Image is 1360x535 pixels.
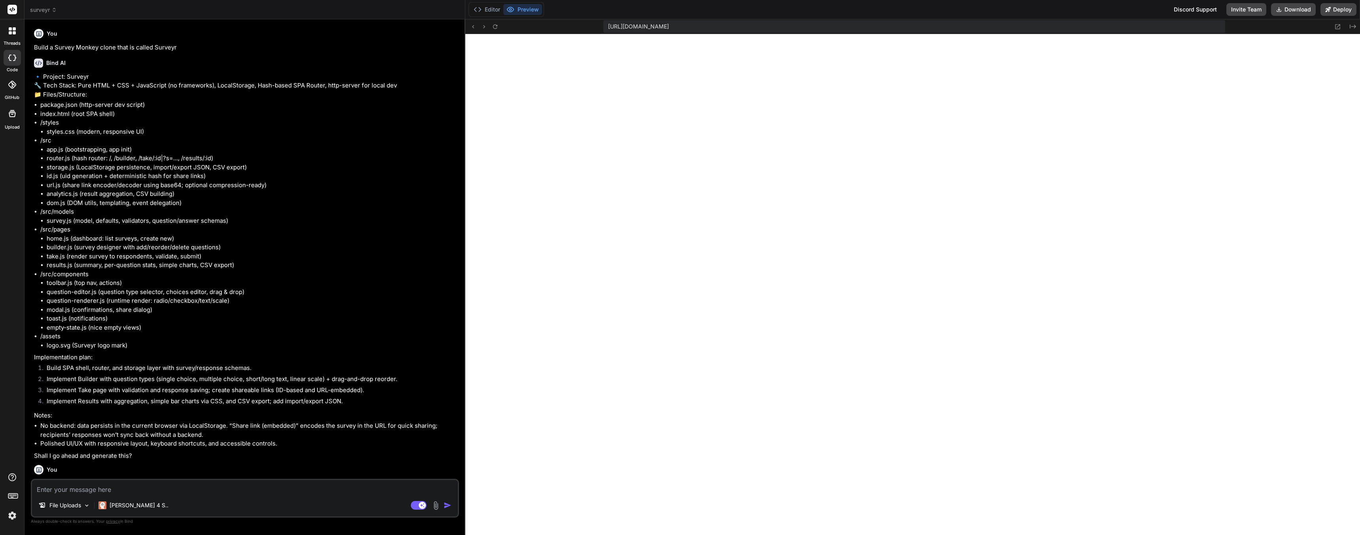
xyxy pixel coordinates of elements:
[40,118,457,136] li: /styles
[47,145,457,154] li: app.js (bootstrapping, app init)
[110,501,168,509] p: [PERSON_NAME] 4 S..
[40,225,457,270] li: /src/pages
[465,34,1360,535] iframe: Preview
[49,501,81,509] p: File Uploads
[40,421,457,439] li: No backend: data persists in the current browser via LocalStorage. “Share link (embedded)” encode...
[47,252,457,261] li: take.js (render survey to respondents, validate, submit)
[47,243,457,252] li: builder.js (survey designer with add/reorder/delete questions)
[47,296,457,305] li: question-renderer.js (runtime render: radio/checkbox/text/scale)
[444,501,451,509] img: icon
[47,314,457,323] li: toast.js (notifications)
[47,30,57,38] h6: You
[30,6,57,14] span: surveyr
[47,279,457,288] li: toolbar.js (top nav, actions)
[47,127,457,137] li: styles.css (modern, responsive UI)
[470,4,503,15] button: Editor
[34,452,457,461] p: Shall I go ahead and generate this?
[34,411,457,420] p: Notes:
[40,270,457,332] li: /src/components
[40,364,457,375] li: Build SPA shell, router, and storage layer with survey/response schemas.
[6,509,19,522] img: settings
[47,261,457,270] li: results.js (summary, per-question stats, simple charts, CSV export)
[47,234,457,243] li: home.js (dashboard: list surveys, create new)
[40,332,457,350] li: /assets
[34,43,457,52] p: Build a Survey Monkey clone that is called Surveyr
[34,353,457,362] p: Implementation plan:
[40,136,457,207] li: /src
[40,386,457,397] li: Implement Take page with validation and response saving; create shareable links (ID-based and URL...
[40,375,457,386] li: Implement Builder with question types (single choice, multiple choice, short/long text, linear sc...
[40,207,457,225] li: /src/models
[40,397,457,408] li: Implement Results with aggregation, simple bar charts via CSS, and CSV export; add import/export ...
[608,23,669,30] span: [URL][DOMAIN_NAME]
[47,172,457,181] li: id.js (uid generation + deterministic hash for share links)
[46,59,66,67] h6: Bind AI
[83,502,90,509] img: Pick Models
[47,190,457,199] li: analytics.js (result aggregation, CSV building)
[47,466,57,474] h6: You
[47,288,457,297] li: question-editor.js (question type selector, choices editor, drag & drop)
[5,94,19,101] label: GitHub
[40,110,457,119] li: index.html (root SPA shell)
[40,439,457,448] li: Polished UI/UX with responsive layout, keyboard shortcuts, and accessible controls.
[1226,3,1266,16] button: Invite Team
[4,40,21,47] label: threads
[47,305,457,315] li: modal.js (confirmations, share dialog)
[1320,3,1356,16] button: Deploy
[47,181,457,190] li: url.js (share link encoder/decoder using base64; optional compression-ready)
[47,341,457,350] li: logo.svg (Surveyr logo mark)
[47,216,457,226] li: survey.js (model, defaults, validators, question/answer schemas)
[5,124,20,131] label: Upload
[34,72,457,99] p: 🔹 Project: Surveyr 🔧 Tech Stack: Pure HTML + CSS + JavaScript (no frameworks), LocalStorage, Hash...
[1271,3,1316,16] button: Download
[106,519,120,524] span: privacy
[47,154,457,163] li: router.js (hash router: /, /builder, /take/:id|?s=..., /results/:id)
[503,4,542,15] button: Preview
[98,501,106,509] img: Claude 4 Sonnet
[7,66,18,73] label: code
[31,518,459,525] p: Always double-check its answers. Your in Bind
[40,101,457,110] li: package.json (http-server dev script)
[431,501,440,510] img: attachment
[47,323,457,332] li: empty-state.js (nice empty views)
[1169,3,1222,16] div: Discord Support
[47,199,457,208] li: dom.js (DOM utils, templating, event delegation)
[47,163,457,172] li: storage.js (LocalStorage persistence, import/export JSON, CSV export)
